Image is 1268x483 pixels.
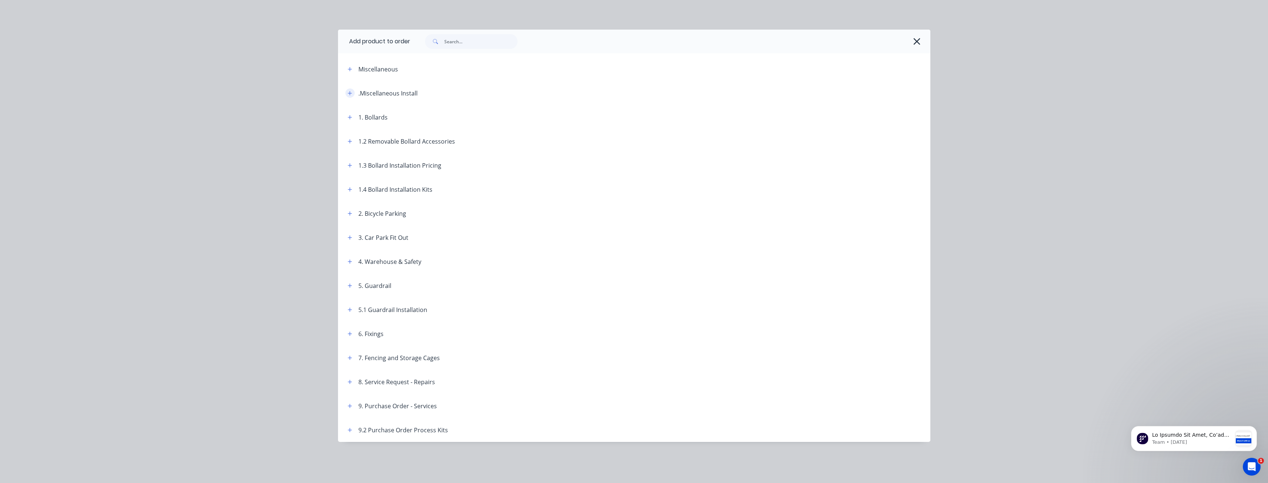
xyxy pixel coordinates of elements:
[358,65,398,74] div: Miscellaneous
[358,89,418,98] div: .Miscellaneous Install
[32,28,112,34] p: Message from Team, sent 2w ago
[358,305,427,314] div: 5.1 Guardrail Installation
[338,30,410,53] div: Add product to order
[358,378,435,386] div: 8. Service Request - Repairs
[1243,458,1261,476] iframe: Intercom live chat
[358,353,440,362] div: 7. Fencing and Storage Cages
[444,34,518,49] input: Search...
[358,209,406,218] div: 2. Bicycle Parking
[358,281,391,290] div: 5. Guardrail
[358,185,432,194] div: 1.4 Bollard Installation Kits
[358,426,448,435] div: 9.2 Purchase Order Process Kits
[32,21,111,446] span: Lo Ipsumdo Sit Amet, Co’ad elitse doe temp incididu utlabor etdolorem al enim admi veniamqu nos e...
[358,257,421,266] div: 4. Warehouse & Safety
[358,137,455,146] div: 1.2 Removable Bollard Accessories
[358,113,388,122] div: 1. Bollards
[1120,411,1268,463] iframe: Intercom notifications message
[358,161,441,170] div: 1.3 Bollard Installation Pricing
[358,329,384,338] div: 6. Fixings
[358,233,408,242] div: 3. Car Park Fit Out
[358,402,437,410] div: 9. Purchase Order - Services
[1258,458,1264,464] span: 1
